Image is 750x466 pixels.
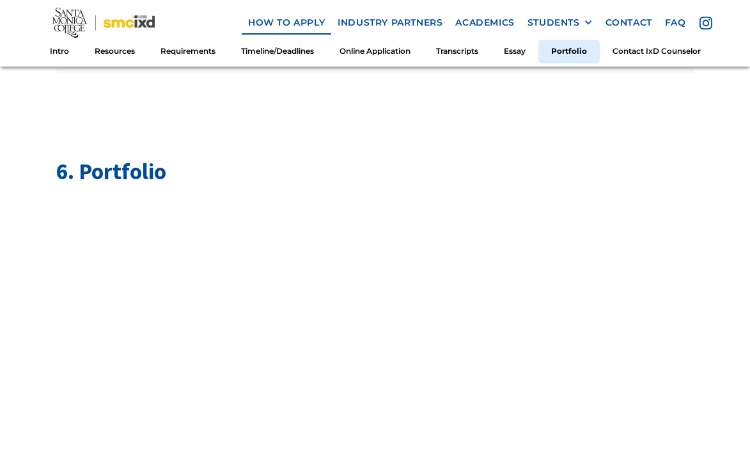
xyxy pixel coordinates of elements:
[327,40,423,63] a: Online Application
[82,40,148,63] a: Resources
[228,40,327,63] a: Timeline/Deadlines
[56,156,694,188] h2: 6. Portfolio
[52,8,155,38] img: Santa Monica College - SMC IxD logo
[449,11,520,35] a: Academics
[331,11,449,35] a: industry partners
[527,17,580,28] div: STUDENTS
[37,40,82,63] a: Intro
[148,40,228,63] a: Requirements
[491,40,538,63] a: Essay
[527,17,593,28] div: STUDENTS
[699,17,712,29] img: icon - instagram
[423,40,491,63] a: Transcripts
[538,40,600,63] a: Portfolio
[599,11,659,35] a: contact
[242,11,331,35] a: how to apply
[659,11,692,35] a: faq
[600,40,714,63] a: Contact IxD Counselor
